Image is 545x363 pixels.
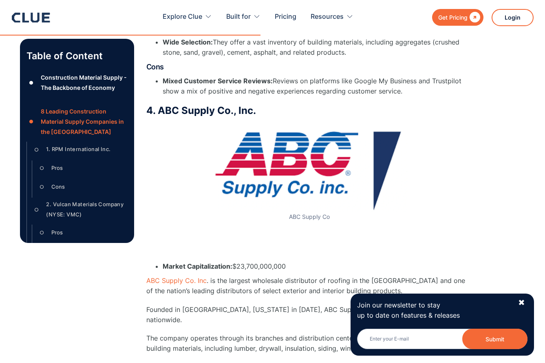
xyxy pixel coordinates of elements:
a: Get Pricing [432,9,483,26]
div: 1. RPM International Inc. [46,144,110,154]
p: ‍ [146,225,472,235]
input: Enter your E-mail [357,329,527,349]
div: Pros [51,227,63,238]
div: Construction Material Supply - The Backbone of Economy [41,72,127,93]
li: Reviews on platforms like Google My Business and Trustpilot show a mix of positive and negative e... [163,76,472,96]
a: Pricing [275,4,296,30]
div: Built for [226,4,251,30]
div: Get Pricing [438,12,468,22]
div: Resources [311,4,353,30]
div: ○ [37,180,47,193]
strong: Wide Selection: [163,38,213,46]
strong: Mixed Customer Service Reviews: [163,77,273,85]
p: . is the largest wholesale distributor of roofing in the [GEOGRAPHIC_DATA] and one of the nation’... [146,276,472,296]
button: Submit [462,329,527,349]
div: ○ [32,143,42,156]
div: ○ [37,226,47,238]
li: They offer a vast inventory of building materials, including aggregates (crushed stone, sand, gra... [163,37,472,58]
div: 8 Leading Construction Material Supply Companies in the [GEOGRAPHIC_DATA] [41,106,127,137]
div: Cons [51,182,65,192]
img: ABC Supply Co logo [212,121,407,212]
a: ○1. RPM International Inc. [32,143,128,156]
a: Login [492,9,534,26]
div: ● [26,77,36,89]
a: ABC Supply Co. Inc [146,276,207,285]
div: ● [26,116,36,128]
figcaption: ABC Supply Co [212,214,407,220]
a: ●8 Leading Construction Material Supply Companies in the [GEOGRAPHIC_DATA] [26,106,128,137]
div:  [468,12,480,22]
a: ○Pros [37,226,128,238]
div: Built for [226,4,260,30]
a: ●Construction Material Supply - The Backbone of Economy [26,72,128,93]
div: ✖ [518,298,525,308]
h4: Cons [146,62,472,72]
a: ○Cons [37,180,128,193]
div: 2. Vulcan Materials Company (NYSE: VMC) [46,199,127,220]
div: Explore Clue [163,4,212,30]
h3: 4. ABC Supply Co., Inc. [146,105,472,117]
div: ○ [32,203,42,216]
p: ‍ [146,243,472,253]
div: Pros [51,163,63,173]
div: ○ [37,162,47,174]
a: ○Pros [37,162,128,174]
strong: Market Capitalization: [163,262,232,270]
p: Founded in [GEOGRAPHIC_DATA], [US_STATE] in [DATE], ABC Supply has more than 800 locations nation... [146,305,472,325]
p: The company operates through its branches and distribution centers, which stock a broad range of ... [146,333,472,354]
p: Table of Content [26,49,128,62]
li: $23,700,000,000 [163,261,472,272]
div: Resources [311,4,344,30]
p: Join our newsletter to stay up to date on features & releases [357,300,510,321]
div: Explore Clue [163,4,202,30]
a: ○2. Vulcan Materials Company (NYSE: VMC) [32,199,128,220]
